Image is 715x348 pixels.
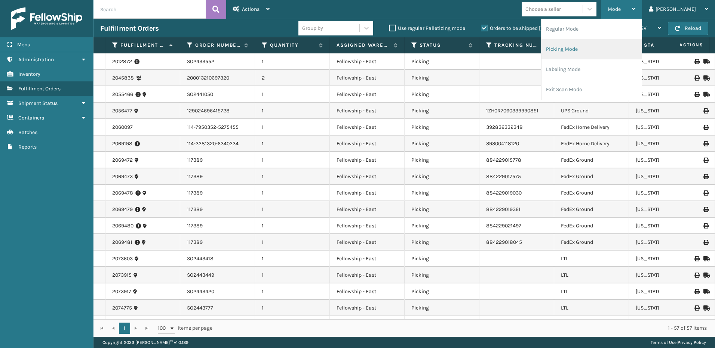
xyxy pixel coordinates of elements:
td: 4 [255,316,330,333]
a: 2073915 [112,271,132,279]
td: Picking [405,53,479,70]
i: Print Label [703,125,708,130]
span: Inventory [18,71,40,77]
i: Mark as Shipped [703,75,708,81]
td: Picking [405,119,479,136]
td: 129024696415728 [180,103,255,119]
td: 1 [255,53,330,70]
td: SO2443420 [180,283,255,300]
td: Picking [405,201,479,218]
td: [US_STATE] [629,300,704,316]
td: SO2443777 [180,300,255,316]
a: 2069480 [112,222,134,230]
span: Menu [17,41,30,48]
td: 117389 [180,168,255,185]
label: Assigned Warehouse [337,42,390,49]
span: Actions [242,6,260,12]
i: Print Label [703,240,708,245]
td: Picking [405,251,479,267]
i: Print BOL [694,273,699,278]
a: 393004118120 [486,140,519,147]
label: Order Number [195,42,240,49]
a: 884229021497 [486,223,521,229]
span: Fulfillment Orders [18,86,61,92]
p: Copyright 2023 [PERSON_NAME]™ v 1.0.189 [102,337,188,348]
td: 1 [255,251,330,267]
td: Fellowship - East [330,185,405,201]
i: Print Label [703,223,708,229]
a: 884229019030 [486,190,522,196]
td: FedEx Ground [554,168,629,185]
td: SO2433552 [180,53,255,70]
span: Actions [656,39,708,51]
a: 884229018045 [486,239,522,245]
span: Reports [18,144,37,150]
td: 1 [255,168,330,185]
td: LTL [554,251,629,267]
td: Picking [405,234,479,251]
td: Fellowship - East [330,283,405,300]
td: Picking [405,152,479,168]
td: 1 [255,283,330,300]
td: SO2441050 [180,86,255,103]
td: 117389 [180,234,255,251]
i: Mark as Shipped [703,289,708,294]
a: 884229017575 [486,173,521,180]
td: LTL [554,316,629,333]
td: 1 [255,218,330,234]
td: Fellowship - East [330,152,405,168]
td: [US_STATE] [629,218,704,234]
td: UPS Ground [554,103,629,119]
td: [US_STATE] [629,283,704,300]
td: Picking [405,70,479,86]
a: 2069481 [112,239,132,246]
i: Print Label [703,108,708,114]
td: Fellowship - East [330,267,405,283]
td: Picking [405,136,479,152]
td: Picking [405,267,479,283]
a: 2069198 [112,140,132,147]
td: 1 [255,234,330,251]
td: Fellowship - East [330,70,405,86]
td: Fellowship - East [330,234,405,251]
button: Reload [668,22,708,35]
a: 2069479 [112,206,133,213]
td: 1 [255,300,330,316]
label: Status [420,42,465,49]
td: Fellowship - East [330,168,405,185]
a: 1 [119,323,130,334]
span: Shipment Status [18,100,58,106]
td: 1 [255,86,330,103]
td: Picking [405,86,479,103]
li: Picking Mode [541,39,642,59]
td: FedEx Ground [554,218,629,234]
td: 1 [255,103,330,119]
a: 2069472 [112,156,133,164]
i: Print BOL [694,59,699,64]
td: [US_STATE] [629,201,704,218]
td: 1 [255,267,330,283]
td: FedEx Ground [554,234,629,251]
i: Mark as Shipped [703,92,708,97]
a: 1ZH0R7060339990851 [486,108,538,114]
a: Privacy Policy [678,340,706,345]
li: Regular Mode [541,19,642,39]
a: 2069478 [112,189,133,197]
a: 2073917 [112,288,131,295]
td: 1 [255,119,330,136]
td: Fellowship - East [330,300,405,316]
li: Labeling Mode [541,59,642,80]
td: LTL.111-9825346-6083417 [180,316,255,333]
td: [US_STATE] [629,103,704,119]
i: Print BOL [694,92,699,97]
td: 1 [255,185,330,201]
td: FedEx Ground [554,152,629,168]
div: Choose a seller [525,5,561,13]
a: 2060097 [112,124,133,131]
i: Mark as Shipped [703,273,708,278]
td: Fellowship - East [330,119,405,136]
td: [US_STATE] [629,316,704,333]
td: Fellowship - East [330,136,405,152]
td: LTL [554,300,629,316]
td: SO2443449 [180,267,255,283]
